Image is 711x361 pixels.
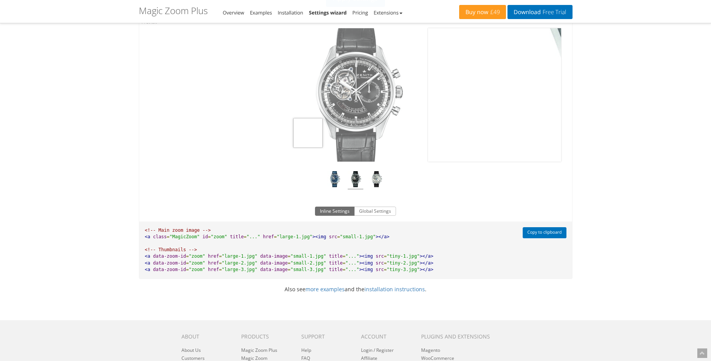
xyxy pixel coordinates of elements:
span: id [202,234,208,239]
a: Black El Primero [348,171,363,189]
h6: About [181,334,230,339]
a: Silver El Primero [369,171,384,189]
span: = [384,260,387,266]
span: data-zoom-id [153,260,186,266]
a: Magic Zoom Plus [241,347,277,353]
span: = [186,254,189,259]
a: Pricing [352,9,368,16]
span: "large-3.jpg" [222,267,258,272]
span: "..." [345,267,359,272]
span: = [219,254,222,259]
span: = [167,234,169,239]
span: "small-3.jpg" [291,267,326,272]
a: Installation [278,9,303,16]
span: ></a> [420,254,433,259]
span: "zoom" [189,267,205,272]
h6: Account [361,334,409,339]
button: Inline Settings [315,207,355,216]
span: "large-2.jpg" [222,260,258,266]
span: "small-1.jpg" [340,234,376,239]
span: data-zoom-id [153,267,186,272]
h6: Plugins and extensions [421,334,499,339]
a: Login / Register [361,347,394,353]
span: "large-1.jpg" [277,234,312,239]
span: = [208,234,211,239]
span: <a [145,267,150,272]
span: £49 [488,9,500,15]
span: href [263,234,274,239]
span: "..." [345,254,359,259]
span: = [343,260,345,266]
span: <a [145,234,150,239]
span: href [208,267,219,272]
span: href [208,254,219,259]
span: title [230,234,244,239]
span: <a [145,260,150,266]
span: ><img [359,267,373,272]
a: About Us [181,347,201,353]
span: "..." [247,234,260,239]
span: "tiny-2.jpg" [387,260,420,266]
span: <!-- Thumbnails --> [145,247,197,252]
button: Copy to clipboard [523,227,566,238]
span: = [337,234,340,239]
span: "tiny-3.jpg" [387,267,420,272]
span: = [343,254,345,259]
span: = [288,254,290,259]
span: data-zoom-id [153,254,186,259]
a: Buy now£49 [459,5,506,19]
span: ><img [359,260,373,266]
span: "large-1.jpg" [222,254,258,259]
span: = [384,267,387,272]
a: Overview [223,9,244,16]
span: ><img [359,254,373,259]
span: = [186,267,189,272]
span: href [208,260,219,266]
span: = [288,267,290,272]
span: ></a> [420,267,433,272]
a: more examples [305,286,345,293]
a: DownloadFree Trial [507,5,572,19]
span: src [376,267,384,272]
span: "tiny-1.jpg" [387,254,420,259]
h6: Products [241,334,289,339]
p: Also see and the . [133,285,578,294]
a: Magento [421,347,440,353]
span: "zoom" [189,260,205,266]
h1: Magic Zoom Plus [139,6,208,16]
span: <a [145,254,150,259]
span: ></a> [376,234,390,239]
span: ></a> [420,260,433,266]
span: "MagicZoom" [170,234,200,239]
span: = [384,254,387,259]
span: = [186,260,189,266]
span: title [329,254,343,259]
span: class [153,234,167,239]
span: title [329,260,343,266]
span: = [343,267,345,272]
h6: Support [301,334,350,339]
span: "small-2.jpg" [291,260,326,266]
span: = [219,260,222,266]
a: installation instructions [364,286,425,293]
span: <!-- Main zoom image --> [145,228,211,233]
span: data-image [260,267,288,272]
a: Examples [250,9,272,16]
span: ><img [312,234,326,239]
span: src [376,254,384,259]
span: src [329,234,337,239]
span: "zoom" [189,254,205,259]
span: title [329,267,343,272]
span: data-image [260,260,288,266]
span: "..." [345,260,359,266]
a: Blue El Primero [327,171,342,189]
span: = [274,234,277,239]
span: = [219,267,222,272]
a: Settings wizard [309,9,347,16]
span: = [244,234,247,239]
span: Free Trial [541,9,566,15]
a: Help [301,347,311,353]
span: data-image [260,254,288,259]
span: src [376,260,384,266]
span: "small-1.jpg" [291,254,326,259]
